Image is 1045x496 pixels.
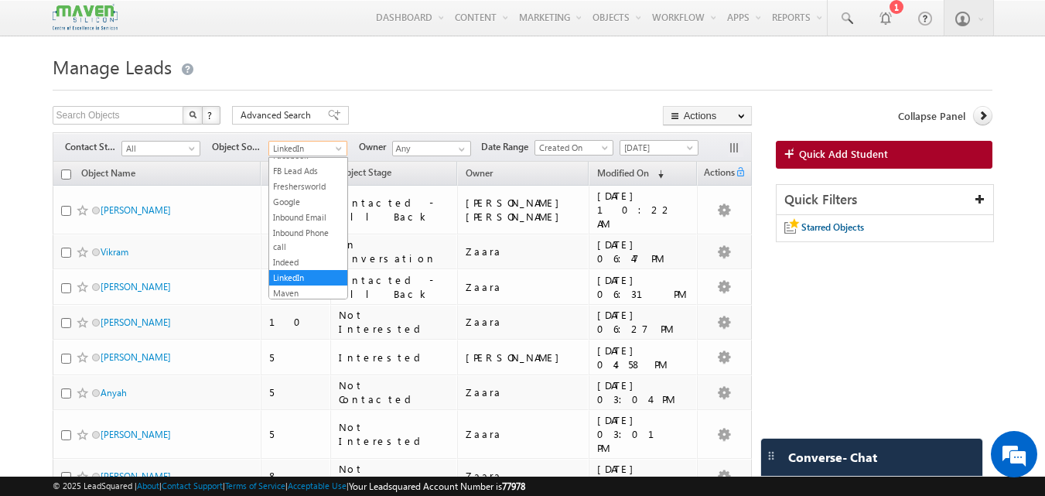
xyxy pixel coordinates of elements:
[53,4,118,31] img: Custom Logo
[61,169,71,180] input: Check all records
[207,108,214,121] span: ?
[269,195,347,209] a: Google
[597,462,689,490] div: [DATE] 02:56 PM
[269,427,323,441] div: 5
[269,469,323,483] div: 8
[597,189,689,231] div: [DATE] 10:22 AM
[269,351,323,364] div: 5
[349,481,525,492] span: Your Leadsquared Account Number is
[101,429,171,440] a: [PERSON_NAME]
[776,141,993,169] a: Quick Add Student
[269,210,347,224] a: Inbound Email
[339,166,391,178] span: Object Stage
[202,106,220,125] button: ?
[466,427,582,441] div: Zaara
[53,54,172,79] span: Manage Leads
[339,351,450,364] div: Interested
[101,316,171,328] a: [PERSON_NAME]
[288,481,347,491] a: Acceptable Use
[466,315,582,329] div: Zaara
[268,157,348,299] ul: LinkedIn
[269,226,347,254] a: Inbound Phone call
[898,109,965,123] span: Collapse Panel
[597,344,689,371] div: [DATE] 04:58 PM
[597,167,649,179] span: Modified On
[26,81,65,101] img: d_60004797649_company_0_60004797649
[269,142,343,156] span: LinkedIn
[269,164,347,178] a: FB Lead Ads
[121,141,200,156] a: All
[269,315,323,329] div: 10
[597,413,689,455] div: [DATE] 03:01 PM
[339,238,450,265] div: In Conversation
[788,450,877,464] span: Converse - Chat
[597,308,689,336] div: [DATE] 06:27 PM
[466,167,493,179] span: Owner
[597,273,689,301] div: [DATE] 06:31 PM
[137,481,159,491] a: About
[765,450,777,462] img: carter-drag
[101,387,127,399] a: Anyah
[597,378,689,406] div: [DATE] 03:04 PM
[339,462,450,490] div: Not Contacted
[101,351,171,363] a: [PERSON_NAME]
[481,140,534,154] span: Date Range
[466,245,582,258] div: Zaara
[162,481,223,491] a: Contact Support
[663,106,752,125] button: Actions
[225,481,285,491] a: Terms of Service
[241,108,316,122] span: Advanced Search
[534,140,613,156] a: Created On
[339,273,450,301] div: Contacted - Call Back
[269,271,347,285] a: LinkedIn
[254,8,291,45] div: Minimize live chat window
[597,238,689,265] div: [DATE] 06:47 PM
[80,81,260,101] div: Chat with us now
[466,351,582,364] div: [PERSON_NAME]
[20,143,282,372] textarea: Type your message and hit 'Enter'
[269,255,347,269] a: Indeed
[392,141,471,156] input: Type to Search
[450,142,470,157] a: Show All Items
[339,420,450,448] div: Not Interested
[651,168,664,180] span: (sorted descending)
[73,165,143,185] a: Object Name
[65,140,121,154] span: Contact Stage
[535,141,609,155] span: Created On
[466,469,582,483] div: Zaara
[620,140,698,156] a: [DATE]
[589,164,671,184] a: Modified On (sorted descending)
[799,147,888,161] span: Quick Add Student
[466,196,582,224] div: [PERSON_NAME] [PERSON_NAME]
[777,185,994,215] div: Quick Filters
[210,385,281,406] em: Start Chat
[698,164,735,184] span: Actions
[359,140,392,154] span: Owner
[122,142,196,156] span: All
[620,141,694,155] span: [DATE]
[466,385,582,399] div: Zaara
[331,164,399,184] a: Object Stage
[269,180,347,193] a: Freshersworld
[189,111,196,118] img: Search
[339,196,450,224] div: Contacted - Call Back
[101,281,171,292] a: [PERSON_NAME]
[268,141,347,156] a: LinkedIn
[101,246,128,258] a: Vikram
[339,378,450,406] div: Not Contacted
[466,280,582,294] div: Zaara
[261,164,330,184] a: Object Score
[269,286,347,300] a: Maven
[101,470,171,482] a: [PERSON_NAME]
[339,308,450,336] div: Not Interested
[212,140,268,154] span: Object Source
[801,221,864,233] span: Starred Objects
[53,479,525,494] span: © 2025 LeadSquared | | | | |
[101,204,171,216] a: [PERSON_NAME]
[269,385,323,399] div: 5
[502,481,525,492] span: 77978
